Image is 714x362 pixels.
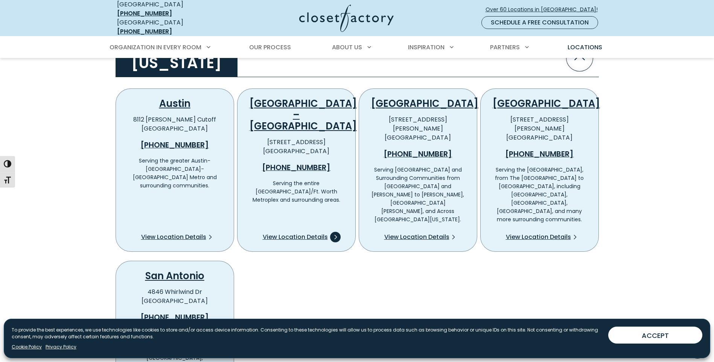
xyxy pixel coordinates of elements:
nav: Primary Menu [104,37,610,58]
a: View Location Details [141,230,219,245]
span: View Location Details [263,233,328,242]
a: [PHONE_NUMBER] [128,139,222,151]
span: View Location Details [384,233,449,242]
img: Closet Factory Logo [299,5,394,32]
h2: [US_STATE] [116,49,237,77]
span: Partners [490,43,520,52]
p: [STREET_ADDRESS] [GEOGRAPHIC_DATA] [250,138,343,156]
a: Schedule a Free Consultation [481,16,598,29]
a: Austin [159,97,190,110]
p: Serving the [GEOGRAPHIC_DATA], from The [GEOGRAPHIC_DATA] to [GEOGRAPHIC_DATA], including [GEOGRA... [493,166,586,224]
p: [STREET_ADDRESS][PERSON_NAME] [GEOGRAPHIC_DATA] [371,115,465,142]
p: Serving the entire [GEOGRAPHIC_DATA]/Ft. Worth Metroplex and surrounding areas. [250,179,343,204]
a: San Antonio [145,269,204,283]
a: [PHONE_NUMBER] [250,162,343,173]
span: View Location Details [506,233,571,242]
p: Serving [GEOGRAPHIC_DATA] and Surrounding Communities from [GEOGRAPHIC_DATA] and [PERSON_NAME] to... [371,166,465,224]
a: [PHONE_NUMBER] [128,312,222,323]
span: Our Process [249,43,291,52]
span: Locations [568,43,602,52]
a: [PHONE_NUMBER] [117,27,172,36]
a: View Location Details [384,230,462,245]
a: View Location Details [262,230,340,245]
a: [PHONE_NUMBER] [371,148,465,160]
div: [GEOGRAPHIC_DATA] [117,18,226,36]
p: Serving the greater Austin-[GEOGRAPHIC_DATA]-[GEOGRAPHIC_DATA] Metro and surrounding communities. [128,157,222,190]
span: View Location Details [141,233,206,242]
a: [PHONE_NUMBER] [493,148,586,160]
p: 8112 [PERSON_NAME] Cutoff [GEOGRAPHIC_DATA] [128,115,222,133]
p: 4846 Whirlwind Dr [GEOGRAPHIC_DATA] [128,287,222,306]
span: Over 60 Locations in [GEOGRAPHIC_DATA]! [486,6,604,14]
span: About Us [332,43,362,52]
span: Inspiration [408,43,445,52]
p: [STREET_ADDRESS][PERSON_NAME] [GEOGRAPHIC_DATA] [493,115,586,142]
a: View Location Details [505,230,583,245]
span: Organization in Every Room [110,43,201,52]
a: Over 60 Locations in [GEOGRAPHIC_DATA]! [485,3,604,16]
button: ACCEPT [608,327,702,344]
a: [GEOGRAPHIC_DATA] [371,97,478,110]
a: [GEOGRAPHIC_DATA] – [GEOGRAPHIC_DATA] [250,97,357,133]
a: Privacy Policy [46,344,76,350]
a: [PHONE_NUMBER] [117,9,172,18]
p: To provide the best experiences, we use technologies like cookies to store and/or access device i... [12,327,602,340]
a: Cookie Policy [12,344,42,350]
a: [GEOGRAPHIC_DATA] [493,97,600,110]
